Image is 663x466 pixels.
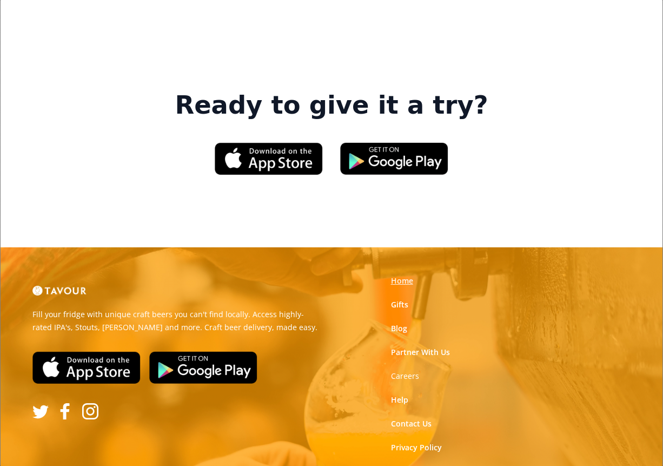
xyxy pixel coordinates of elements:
p: Fill your fridge with unique craft beers you can't find locally. Access highly-rated IPA's, Stout... [32,308,323,334]
a: Blog [391,323,407,334]
a: Contact Us [391,418,432,429]
a: Partner With Us [391,347,450,358]
a: Careers [391,371,419,382]
a: Privacy Policy [391,442,442,453]
a: Gifts [391,299,408,310]
a: Home [391,275,413,286]
strong: Ready to give it a try? [175,90,488,121]
a: Help [391,395,408,405]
